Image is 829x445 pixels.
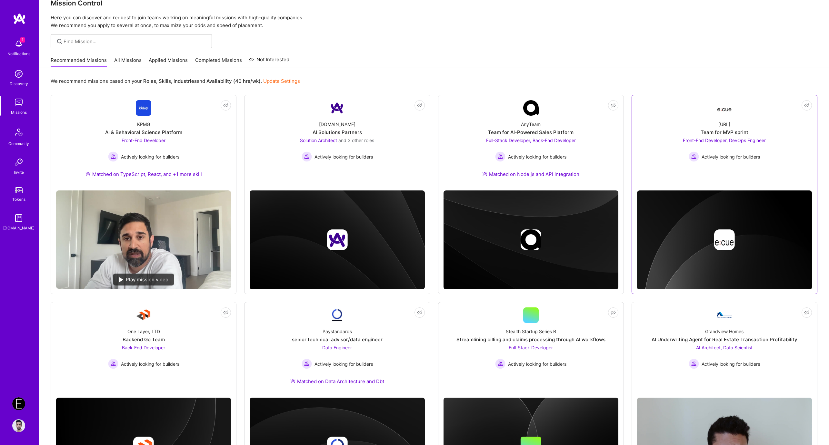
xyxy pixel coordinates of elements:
img: Invite [12,156,25,169]
i: icon EyeClosed [223,103,228,108]
i: icon EyeClosed [804,310,809,315]
div: Backend Go Team [123,336,165,343]
div: Stealth Startup Series B [506,328,556,335]
i: icon EyeClosed [417,103,422,108]
div: Notifications [7,50,30,57]
a: Company LogoPaystandardssenior technical advisor/data engineerData Engineer Actively looking for ... [250,307,424,392]
div: AI Solutions Partners [313,129,362,136]
img: teamwork [12,96,25,109]
div: Invite [14,169,24,176]
div: AI Underwriting Agent for Real Estate Transaction Profitability [652,336,797,343]
img: cover [250,190,424,289]
img: Actively looking for builders [495,359,505,369]
div: AnyTeam [521,121,541,128]
span: Back-End Developer [122,345,165,350]
img: Actively looking for builders [108,151,118,162]
i: icon EyeClosed [223,310,228,315]
div: Matched on Node.js and API Integration [482,171,579,178]
span: Front-End Developer [122,138,165,143]
img: Actively looking for builders [495,151,505,162]
img: Ateam Purple Icon [290,378,295,383]
img: Company Logo [523,100,539,116]
img: Actively looking for builders [302,359,312,369]
img: Actively looking for builders [108,359,118,369]
i: icon EyeClosed [804,103,809,108]
div: KPMG [137,121,150,128]
b: Skills [159,78,171,84]
i: icon EyeClosed [417,310,422,315]
div: Streamlining billing and claims processing through AI workflows [456,336,605,343]
img: Ateam Purple Icon [85,171,91,176]
span: Actively looking for builders [121,153,179,160]
span: 1 [20,37,25,43]
div: Discovery [10,80,28,87]
div: [DOMAIN_NAME] [3,225,35,231]
div: [URL] [718,121,730,128]
img: User Avatar [12,419,25,432]
span: AI Architect, Data Scientist [696,345,753,350]
div: Paystandards [323,328,352,335]
img: Company Logo [329,100,345,116]
i: icon SearchGrey [56,38,63,45]
a: User Avatar [11,419,27,432]
span: Actively looking for builders [508,361,566,367]
div: One Layer, LTD [127,328,160,335]
span: Actively looking for builders [315,361,373,367]
span: Full-Stack Developer, Back-End Developer [486,138,576,143]
a: Stealth Startup Series BStreamlining billing and claims processing through AI workflowsFull-Stack... [444,307,618,392]
a: Company LogoAnyTeamTeam for AI-Powered Sales PlatformFull-Stack Developer, Back-End Developer Act... [444,100,618,185]
img: Company Logo [136,307,151,323]
img: Actively looking for builders [689,359,699,369]
div: Grandview Homes [705,328,744,335]
i: icon EyeClosed [611,103,616,108]
img: guide book [12,212,25,225]
div: Matched on Data Architecture and Dbt [290,378,384,385]
div: senior technical advisor/data engineer [292,336,383,343]
img: Actively looking for builders [302,151,312,162]
a: All Missions [114,57,142,67]
a: Completed Missions [195,57,242,67]
div: Matched on TypeScript, React, and +1 more skill [85,171,202,178]
a: Not Interested [249,56,289,67]
a: Company Logo[URL]Team for MVP sprintFront-End Developer, DevOps Engineer Actively looking for bui... [637,100,812,185]
a: Company Logo[DOMAIN_NAME]AI Solutions PartnersSolution Architect and 3 other rolesActively lookin... [250,100,424,185]
div: Missions [11,109,27,116]
a: Company LogoGrandview HomesAI Underwriting Agent for Real Estate Transaction ProfitabilityAI Arch... [637,307,812,392]
img: Company Logo [136,100,151,116]
a: Applied Missions [149,57,188,67]
img: tokens [15,187,23,193]
img: No Mission [56,190,231,289]
span: Actively looking for builders [121,361,179,367]
img: logo [13,13,26,24]
a: Company LogoKPMGAI & Behavioral Science PlatformFront-End Developer Actively looking for builders... [56,100,231,185]
img: bell [12,37,25,50]
img: Company logo [714,229,735,250]
span: and 3 other roles [338,138,374,143]
img: cover [444,190,618,289]
a: Endeavor: Olympic Engineering -3338OEG275 [11,397,27,410]
div: AI & Behavioral Science Platform [105,129,182,136]
a: Update Settings [263,78,300,84]
a: Company LogoOne Layer, LTDBackend Go TeamBack-End Developer Actively looking for buildersActively... [56,307,231,392]
b: Roles [143,78,156,84]
img: Company Logo [717,312,732,318]
div: Team for MVP sprint [701,129,748,136]
img: Actively looking for builders [689,151,699,162]
span: Actively looking for builders [508,153,566,160]
img: Ateam Purple Icon [482,171,487,176]
b: Availability (40 hrs/wk) [206,78,261,84]
div: Play mission video [113,274,174,285]
img: cover [637,190,812,290]
img: Company logo [521,229,541,250]
div: Tokens [12,196,25,203]
div: Community [8,140,29,147]
span: Actively looking for builders [315,153,373,160]
span: Actively looking for builders [702,153,760,160]
b: Industries [174,78,197,84]
img: Company Logo [329,307,345,323]
div: [DOMAIN_NAME] [319,121,355,128]
span: Full-Stack Developer [509,345,553,350]
span: Data Engineer [322,345,352,350]
span: Actively looking for builders [702,361,760,367]
i: icon EyeClosed [611,310,616,315]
